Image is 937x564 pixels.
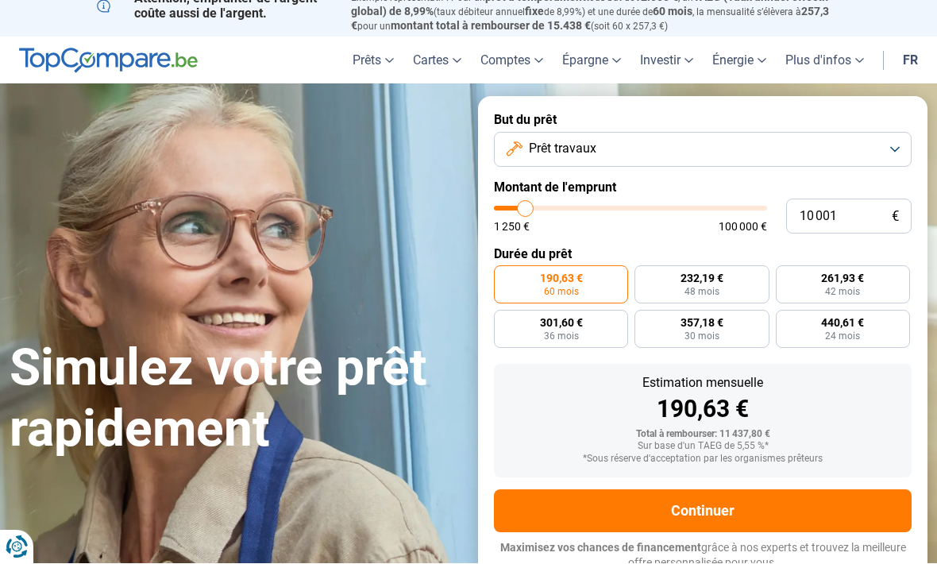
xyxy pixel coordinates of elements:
[776,37,873,84] a: Plus d'infos
[540,273,583,284] span: 190,63 €
[343,37,403,84] a: Prêts
[494,113,912,128] label: But du prêt
[630,37,703,84] a: Investir
[684,332,719,342] span: 30 mois
[494,490,912,533] button: Continuer
[471,37,553,84] a: Comptes
[494,222,530,233] span: 1 250 €
[821,273,864,284] span: 261,93 €
[391,20,591,33] span: montant total à rembourser de 15.438 €
[825,332,860,342] span: 24 mois
[544,288,579,297] span: 60 mois
[892,211,899,224] span: €
[507,454,899,465] div: *Sous réserve d'acceptation par les organismes prêteurs
[681,318,723,329] span: 357,18 €
[821,318,864,329] span: 440,61 €
[825,288,860,297] span: 42 mois
[351,6,829,33] span: 257,3 €
[703,37,776,84] a: Énergie
[494,133,912,168] button: Prêt travaux
[529,141,596,158] span: Prêt travaux
[653,6,692,18] span: 60 mois
[507,377,899,390] div: Estimation mensuelle
[19,48,198,74] img: TopCompare
[893,37,927,84] a: fr
[719,222,767,233] span: 100 000 €
[494,180,912,195] label: Montant de l'emprunt
[684,288,719,297] span: 48 mois
[507,430,899,441] div: Total à rembourser: 11 437,80 €
[494,247,912,262] label: Durée du prêt
[540,318,583,329] span: 301,60 €
[500,542,701,554] span: Maximisez vos chances de financement
[403,37,471,84] a: Cartes
[544,332,579,342] span: 36 mois
[525,6,544,18] span: fixe
[10,338,459,461] h1: Simulez votre prêt rapidement
[553,37,630,84] a: Épargne
[507,398,899,422] div: 190,63 €
[507,442,899,453] div: Sur base d'un TAEG de 5,55 %*
[681,273,723,284] span: 232,19 €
